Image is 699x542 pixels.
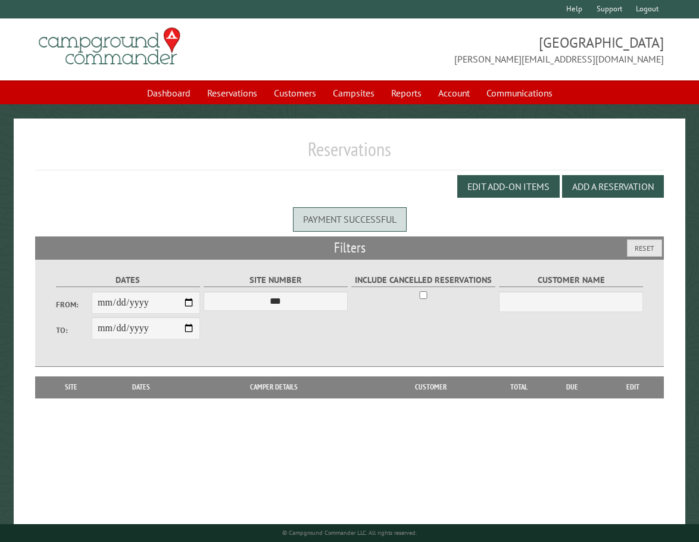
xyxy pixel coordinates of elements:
label: To: [56,325,92,336]
th: Camper Details [181,376,367,398]
div: Payment successful [293,207,407,231]
a: Reports [384,82,429,104]
th: Edit [601,376,664,398]
th: Customer [367,376,495,398]
small: © Campground Commander LLC. All rights reserved. [282,529,417,537]
h2: Filters [35,236,664,259]
h1: Reservations [35,138,664,170]
span: [GEOGRAPHIC_DATA] [PERSON_NAME][EMAIL_ADDRESS][DOMAIN_NAME] [349,33,664,66]
label: Include Cancelled Reservations [351,273,495,287]
img: Campground Commander [35,23,184,70]
label: Dates [56,273,200,287]
a: Communications [479,82,560,104]
th: Dates [102,376,182,398]
button: Reset [627,239,662,257]
a: Reservations [200,82,264,104]
button: Add a Reservation [562,175,664,198]
label: Site Number [204,273,348,287]
label: From: [56,299,92,310]
a: Dashboard [140,82,198,104]
a: Customers [267,82,323,104]
th: Site [41,376,102,398]
th: Due [543,376,601,398]
a: Account [431,82,477,104]
button: Edit Add-on Items [457,175,560,198]
a: Campsites [326,82,382,104]
label: Customer Name [499,273,643,287]
th: Total [495,376,543,398]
